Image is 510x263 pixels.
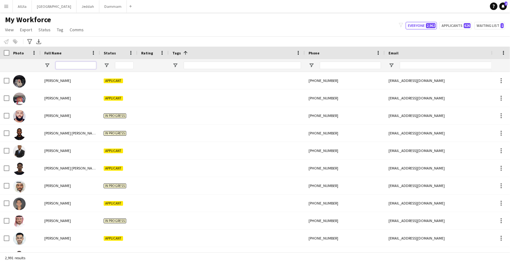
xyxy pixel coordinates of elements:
[70,27,84,33] span: Comms
[305,107,385,124] div: [PHONE_NUMBER]
[44,218,71,223] span: [PERSON_NAME]
[385,159,510,177] div: [EMAIL_ADDRESS][DOMAIN_NAME]
[104,131,126,136] span: In progress
[385,212,510,229] div: [EMAIL_ADDRESS][DOMAIN_NAME]
[305,177,385,194] div: [PHONE_NUMBER]
[385,142,510,159] div: [EMAIL_ADDRESS][DOMAIN_NAME]
[104,149,123,153] span: Applicant
[57,27,63,33] span: Tag
[32,0,77,13] button: [GEOGRAPHIC_DATA]
[439,22,472,29] button: Applicants626
[104,63,109,68] button: Open Filter Menu
[389,63,394,68] button: Open Filter Menu
[44,148,71,153] span: [PERSON_NAME]
[44,63,50,68] button: Open Filter Menu
[115,62,134,69] input: Status Filter Input
[385,72,510,89] div: [EMAIL_ADDRESS][DOMAIN_NAME]
[305,72,385,89] div: [PHONE_NUMBER]
[474,22,505,29] button: Waiting list1
[104,96,123,101] span: Applicant
[305,89,385,107] div: [PHONE_NUMBER]
[13,51,24,55] span: Photo
[305,124,385,142] div: [PHONE_NUMBER]
[320,62,381,69] input: Phone Filter Input
[77,0,99,13] button: Jeddah
[104,236,123,241] span: Applicant
[385,107,510,124] div: [EMAIL_ADDRESS][DOMAIN_NAME]
[20,27,32,33] span: Export
[13,0,32,13] button: AlUla
[36,26,53,34] a: Status
[400,62,506,69] input: Email Filter Input
[464,23,471,28] span: 626
[13,110,26,123] img: ABDALRHMAN Mohammed
[501,23,504,28] span: 1
[5,15,51,24] span: My Workforce
[406,22,437,29] button: Everyone2,962
[99,0,127,13] button: Dammam
[67,26,86,34] a: Comms
[2,26,16,34] a: View
[38,27,51,33] span: Status
[104,78,123,83] span: Applicant
[44,78,71,83] span: [PERSON_NAME]
[104,166,123,171] span: Applicant
[309,51,319,55] span: Phone
[385,230,510,247] div: [EMAIL_ADDRESS][DOMAIN_NAME]
[44,166,98,170] span: [PERSON_NAME] [PERSON_NAME]
[305,212,385,229] div: [PHONE_NUMBER]
[172,63,178,68] button: Open Filter Menu
[13,145,26,158] img: Abdelaziz Yaseen
[44,51,62,55] span: Full Name
[505,2,508,6] span: 2
[44,131,98,135] span: [PERSON_NAME] [PERSON_NAME]
[389,51,399,55] span: Email
[26,38,33,45] app-action-btn: Advanced filters
[13,198,26,210] img: Abdulaziz Ahmed
[104,51,116,55] span: Status
[17,26,35,34] a: Export
[305,195,385,212] div: [PHONE_NUMBER]
[13,93,26,105] img: Abdalhh Alanze
[13,250,26,263] img: Abdulaziz Alenezi
[13,75,26,88] img: Abdalaziz Alrdadi
[385,177,510,194] div: [EMAIL_ADDRESS][DOMAIN_NAME]
[305,142,385,159] div: [PHONE_NUMBER]
[104,184,126,188] span: In progress
[44,201,71,205] span: [PERSON_NAME]
[309,63,314,68] button: Open Filter Menu
[141,51,153,55] span: Rating
[426,23,436,28] span: 2,962
[385,124,510,142] div: [EMAIL_ADDRESS][DOMAIN_NAME]
[104,201,123,206] span: Applicant
[35,38,42,45] app-action-btn: Export XLSX
[104,219,126,223] span: In progress
[385,195,510,212] div: [EMAIL_ADDRESS][DOMAIN_NAME]
[13,215,26,228] img: Abdulaziz Al Fadhel
[44,96,71,100] span: [PERSON_NAME]
[13,180,26,193] img: Abdulahadi Abdulhadi
[56,62,96,69] input: Full Name Filter Input
[44,113,71,118] span: [PERSON_NAME]
[13,128,26,140] img: Abdelaziz kamal eldin Abdelrahim
[13,163,26,175] img: Abdellah Ali Mohammed
[172,51,181,55] span: Tags
[54,26,66,34] a: Tag
[499,3,507,10] a: 2
[305,159,385,177] div: [PHONE_NUMBER]
[305,230,385,247] div: [PHONE_NUMBER]
[5,27,14,33] span: View
[385,89,510,107] div: [EMAIL_ADDRESS][DOMAIN_NAME]
[104,114,126,118] span: In progress
[44,183,71,188] span: [PERSON_NAME]
[13,233,26,245] img: Abdulaziz Alanazi
[184,62,301,69] input: Tags Filter Input
[44,236,71,240] span: [PERSON_NAME]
